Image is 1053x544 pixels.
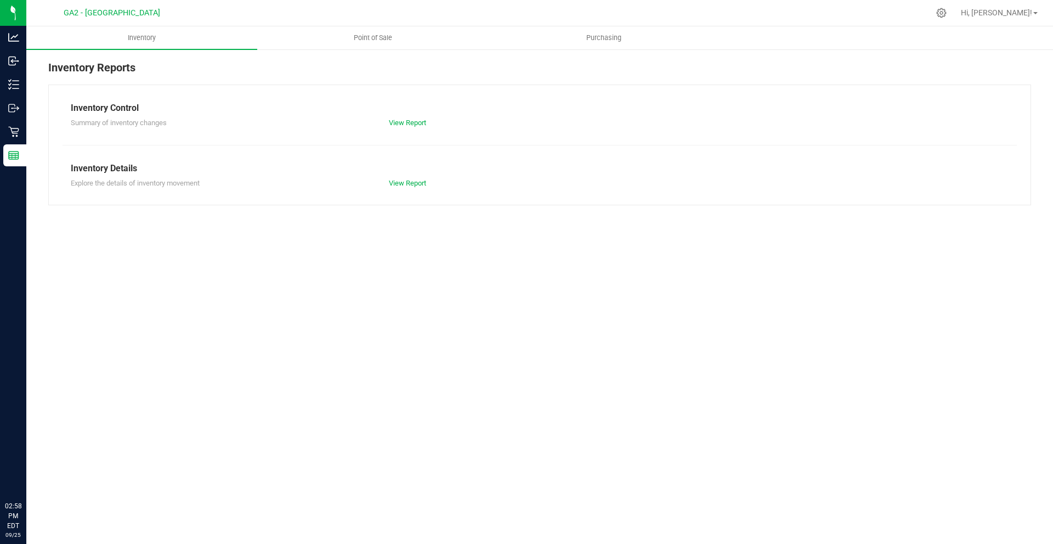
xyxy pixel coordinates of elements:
[935,8,948,18] div: Manage settings
[64,8,160,18] span: GA2 - [GEOGRAPHIC_DATA]
[8,79,19,90] inline-svg: Inventory
[8,126,19,137] inline-svg: Retail
[26,26,257,49] a: Inventory
[8,55,19,66] inline-svg: Inbound
[8,103,19,114] inline-svg: Outbound
[8,32,19,43] inline-svg: Analytics
[961,8,1032,17] span: Hi, [PERSON_NAME]!
[339,33,407,43] span: Point of Sale
[5,531,21,539] p: 09/25
[389,179,426,187] a: View Report
[11,456,44,489] iframe: Resource center
[71,162,1009,175] div: Inventory Details
[113,33,171,43] span: Inventory
[571,33,636,43] span: Purchasing
[71,102,1009,115] div: Inventory Control
[5,501,21,531] p: 02:58 PM EDT
[71,119,167,127] span: Summary of inventory changes
[257,26,488,49] a: Point of Sale
[48,59,1031,85] div: Inventory Reports
[71,179,200,187] span: Explore the details of inventory movement
[8,150,19,161] inline-svg: Reports
[488,26,719,49] a: Purchasing
[389,119,426,127] a: View Report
